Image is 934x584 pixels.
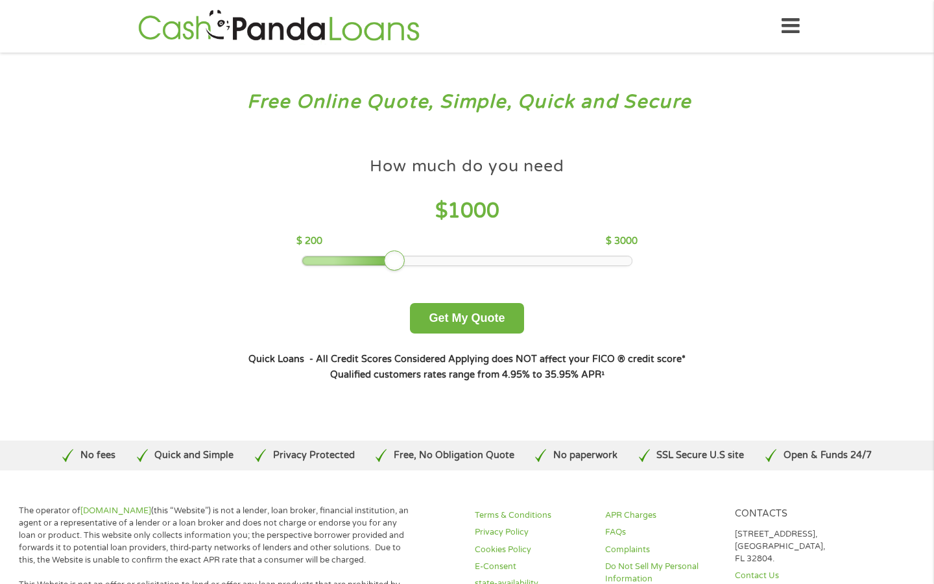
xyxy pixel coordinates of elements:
[784,448,872,463] p: Open & Funds 24/7
[475,544,589,556] a: Cookies Policy
[296,198,637,225] h4: $
[553,448,617,463] p: No paperwork
[134,8,424,45] img: GetLoanNow Logo
[448,354,686,365] strong: Applying does NOT affect your FICO ® credit score*
[606,234,638,249] p: $ 3000
[394,448,514,463] p: Free, No Obligation Quote
[735,528,849,565] p: [STREET_ADDRESS], [GEOGRAPHIC_DATA], FL 32804.
[330,369,605,380] strong: Qualified customers rates range from 4.95% to 35.95% APR¹
[370,156,564,177] h4: How much do you need
[248,354,446,365] strong: Quick Loans - All Credit Scores Considered
[154,448,233,463] p: Quick and Simple
[80,505,151,516] a: [DOMAIN_NAME]
[19,505,409,566] p: The operator of (this “Website”) is not a lender, loan broker, financial institution, an agent or...
[475,526,589,539] a: Privacy Policy
[448,199,499,223] span: 1000
[410,303,523,334] button: Get My Quote
[80,448,115,463] p: No fees
[475,509,589,522] a: Terms & Conditions
[656,448,744,463] p: SSL Secure U.S site
[605,526,719,539] a: FAQs
[605,544,719,556] a: Complaints
[38,90,897,114] h3: Free Online Quote, Simple, Quick and Secure
[605,509,719,522] a: APR Charges
[475,561,589,573] a: E-Consent
[273,448,355,463] p: Privacy Protected
[735,508,849,520] h4: Contacts
[296,234,322,249] p: $ 200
